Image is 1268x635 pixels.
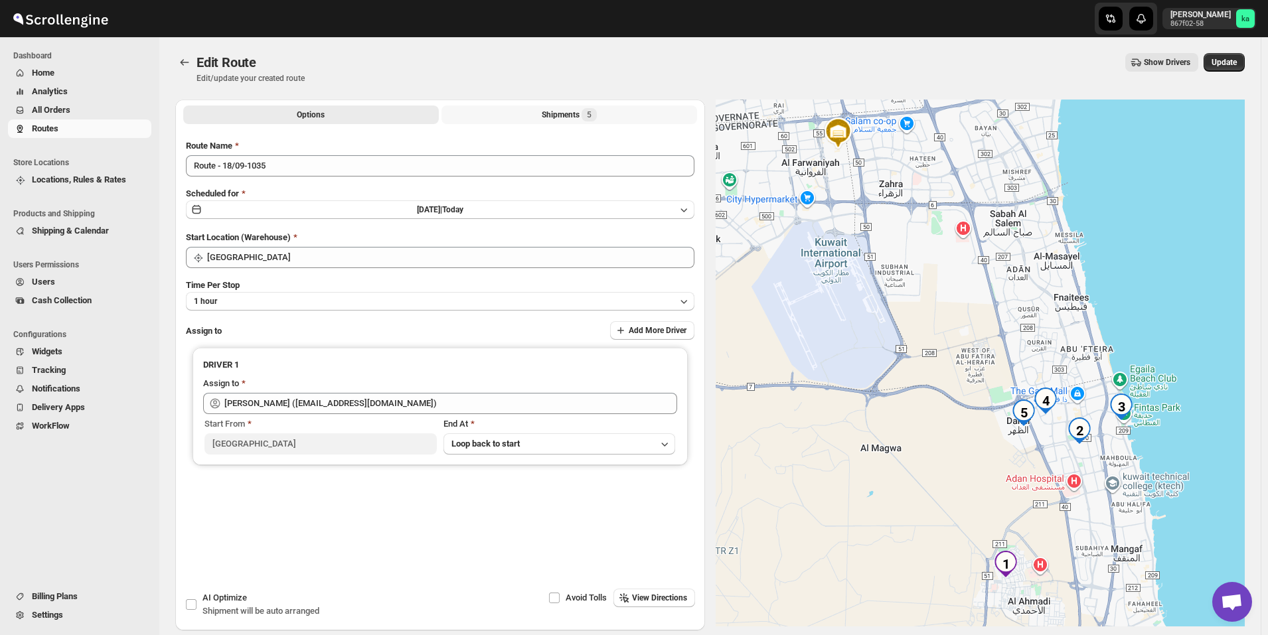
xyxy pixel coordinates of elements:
span: Cash Collection [32,295,92,305]
span: Users Permissions [13,259,153,270]
button: Add More Driver [610,321,694,340]
button: Delivery Apps [8,398,151,417]
span: Scheduled for [186,188,239,198]
span: Route Name [186,141,232,151]
span: AI Optimize [202,593,247,602]
button: View Directions [613,589,695,607]
p: [PERSON_NAME] [1170,9,1231,20]
button: All Orders [8,101,151,119]
div: 2 [1061,412,1098,449]
div: 3 [1103,388,1140,425]
div: Shipments [542,108,597,121]
span: Options [297,109,325,120]
button: Routes [175,53,194,72]
span: Time Per Stop [186,280,240,290]
span: Assign to [186,326,222,336]
span: Shipping & Calendar [32,226,109,236]
button: Users [8,273,151,291]
p: 867f02-58 [1170,20,1231,28]
span: Today [442,205,463,214]
span: 5 [587,109,592,120]
button: Loop back to start [443,433,676,455]
span: Add More Driver [629,325,686,336]
button: Analytics [8,82,151,101]
span: View Directions [632,593,687,603]
button: [DATE]|Today [186,200,694,219]
span: Billing Plans [32,591,78,601]
button: WorkFlow [8,417,151,435]
h3: DRIVER 1 [203,358,677,372]
text: ka [1241,15,1249,23]
span: Show Drivers [1144,57,1190,68]
button: Tracking [8,361,151,380]
button: Locations, Rules & Rates [8,171,151,189]
button: Notifications [8,380,151,398]
span: khaled alrashidi [1236,9,1255,28]
span: Products and Shipping [13,208,153,219]
span: All Orders [32,105,70,115]
span: [DATE] | [417,205,442,214]
span: Home [32,68,54,78]
div: 1 [987,545,1024,583]
button: Settings [8,606,151,624]
div: 5 [1005,394,1042,431]
button: Widgets [8,342,151,361]
span: Avoid Tolls [566,593,607,602]
input: Search assignee [224,393,677,414]
span: Users [32,277,55,287]
span: Notifications [32,384,80,393]
span: Settings [32,610,63,620]
span: Edit Route [197,54,256,70]
span: Shipment will be auto arranged [202,606,319,616]
button: Selected Shipments [441,106,697,124]
span: Store Locations [13,157,153,168]
span: 1 hour [194,296,217,307]
p: Edit/update your created route [197,73,305,84]
button: Cash Collection [8,291,151,310]
button: Billing Plans [8,587,151,606]
div: 4 [1027,382,1064,419]
button: All Route Options [183,106,439,124]
span: Tracking [32,365,66,375]
input: Eg: Bengaluru Route [186,155,694,176]
button: Shipping & Calendar [8,222,151,240]
button: Routes [8,119,151,138]
span: Configurations [13,329,153,340]
span: Loop back to start [451,439,520,449]
button: Home [8,64,151,82]
button: Show Drivers [1125,53,1198,72]
button: 1 hour [186,292,694,311]
span: WorkFlow [32,421,70,431]
span: Locations, Rules & Rates [32,175,126,184]
div: Assign to [203,377,239,390]
input: Search location [207,247,694,268]
button: Update [1204,53,1245,72]
div: End At [443,417,676,431]
img: ScrollEngine [11,2,110,35]
span: Start Location (Warehouse) [186,232,291,242]
span: Widgets [32,346,62,356]
span: Update [1212,57,1237,68]
span: Routes [32,123,58,133]
div: All Route Options [175,129,705,556]
span: Analytics [32,86,68,96]
div: Open chat [1212,582,1252,622]
button: User menu [1162,8,1256,29]
span: Dashboard [13,50,153,61]
span: Delivery Apps [32,402,85,412]
span: Start From [204,419,245,429]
